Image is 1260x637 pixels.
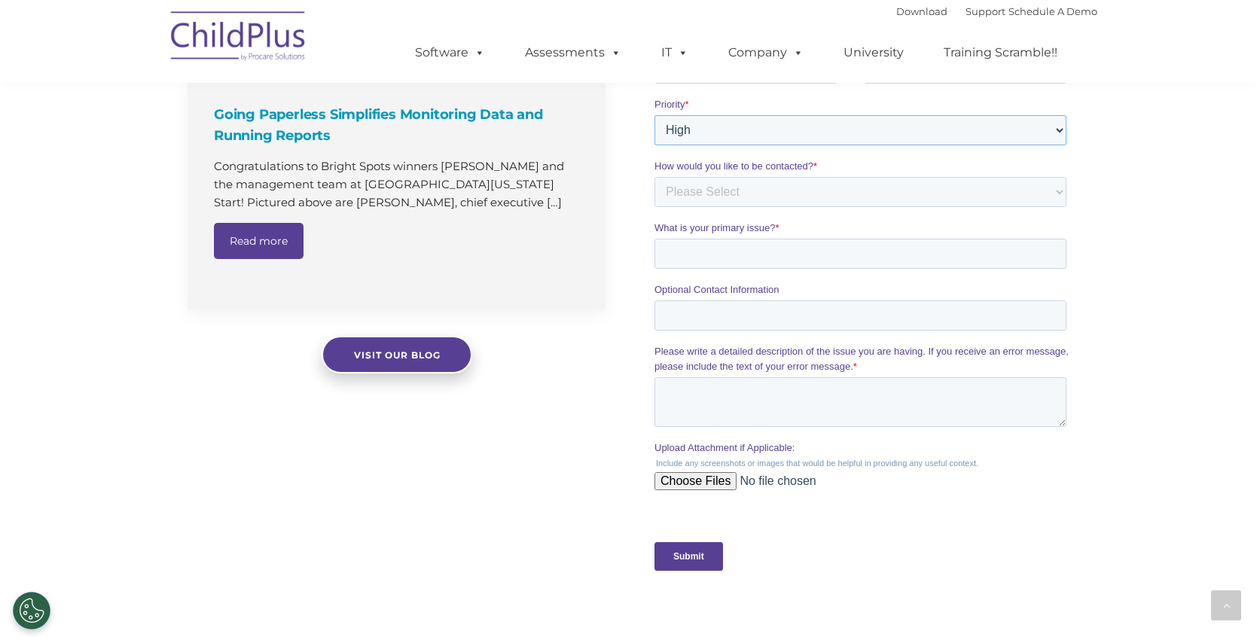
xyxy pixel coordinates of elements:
a: Company [713,38,819,68]
h4: Going Paperless Simplifies Monitoring Data and Running Reports [214,104,583,146]
iframe: Chat Widget [1006,474,1260,637]
a: IT [646,38,703,68]
img: ChildPlus by Procare Solutions [163,1,314,76]
a: Assessments [510,38,636,68]
a: Download [896,5,947,17]
a: Training Scramble!! [929,38,1072,68]
font: | [896,5,1097,17]
a: Visit our blog [322,336,472,373]
a: Schedule A Demo [1008,5,1097,17]
a: Support [966,5,1005,17]
p: Congratulations to Bright Spots winners [PERSON_NAME] and the management team at [GEOGRAPHIC_DATA... [214,157,583,212]
a: Read more [214,223,304,259]
a: University [828,38,919,68]
a: Software [400,38,500,68]
span: Visit our blog [353,349,440,361]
